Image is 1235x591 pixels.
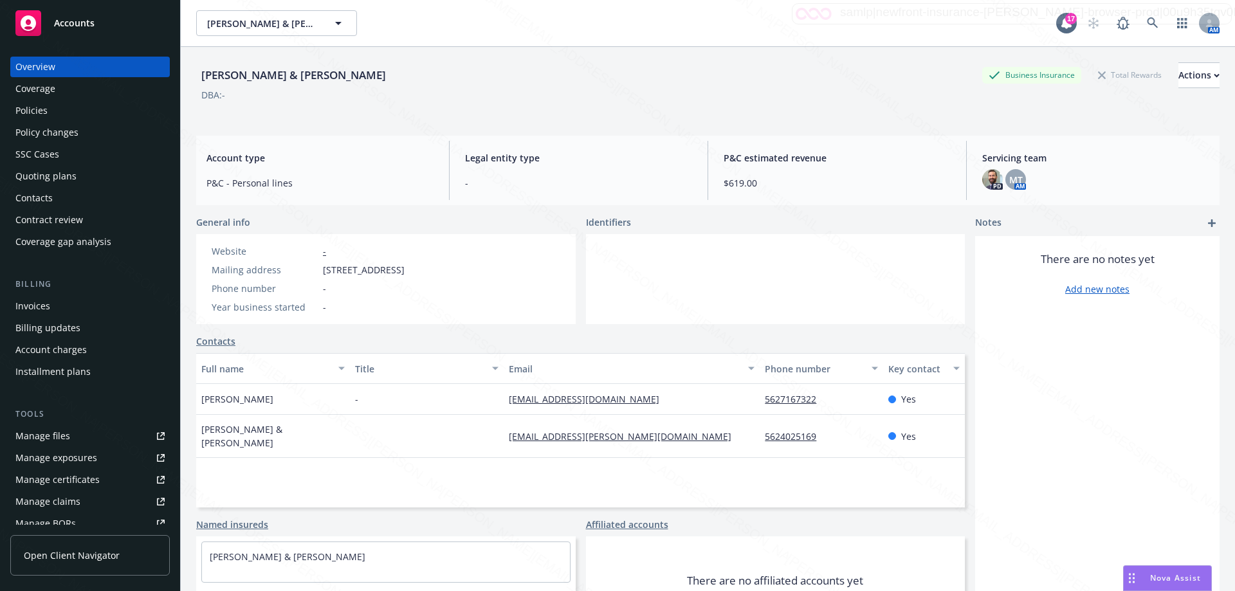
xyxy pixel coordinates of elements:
[1140,10,1166,36] a: Search
[10,426,170,446] a: Manage files
[15,57,55,77] div: Overview
[15,340,87,360] div: Account charges
[10,361,170,382] a: Installment plans
[15,491,80,512] div: Manage claims
[355,362,484,376] div: Title
[207,17,318,30] span: [PERSON_NAME] & [PERSON_NAME]
[982,151,1209,165] span: Servicing team
[15,469,100,490] div: Manage certificates
[509,362,740,376] div: Email
[10,100,170,121] a: Policies
[212,244,318,258] div: Website
[509,393,670,405] a: [EMAIL_ADDRESS][DOMAIN_NAME]
[206,176,434,190] span: P&C - Personal lines
[350,353,504,384] button: Title
[24,549,120,562] span: Open Client Navigator
[10,5,170,41] a: Accounts
[206,151,434,165] span: Account type
[10,318,170,338] a: Billing updates
[724,151,951,165] span: P&C estimated revenue
[10,278,170,291] div: Billing
[212,263,318,277] div: Mailing address
[1124,566,1140,590] div: Drag to move
[586,518,668,531] a: Affiliated accounts
[1178,63,1220,87] div: Actions
[586,215,631,229] span: Identifiers
[15,166,77,186] div: Quoting plans
[212,282,318,295] div: Phone number
[504,353,760,384] button: Email
[1081,10,1106,36] a: Start snowing
[765,362,863,376] div: Phone number
[196,67,391,84] div: [PERSON_NAME] & [PERSON_NAME]
[1178,62,1220,88] button: Actions
[1065,282,1130,296] a: Add new notes
[1169,10,1195,36] a: Switch app
[196,10,357,36] button: [PERSON_NAME] & [PERSON_NAME]
[10,166,170,186] a: Quoting plans
[54,18,95,28] span: Accounts
[196,334,235,348] a: Contacts
[323,245,326,257] a: -
[212,300,318,314] div: Year business started
[15,78,55,99] div: Coverage
[15,426,70,446] div: Manage files
[15,144,59,165] div: SSC Cases
[724,176,951,190] span: $619.00
[196,215,250,229] span: General info
[201,362,331,376] div: Full name
[982,67,1081,83] div: Business Insurance
[888,362,946,376] div: Key contact
[15,188,53,208] div: Contacts
[201,423,345,450] span: [PERSON_NAME] & [PERSON_NAME]
[196,353,350,384] button: Full name
[465,176,692,190] span: -
[982,169,1003,190] img: photo
[323,263,405,277] span: [STREET_ADDRESS]
[1123,565,1212,591] button: Nova Assist
[15,361,91,382] div: Installment plans
[760,353,883,384] button: Phone number
[10,122,170,143] a: Policy changes
[201,392,273,406] span: [PERSON_NAME]
[687,573,863,588] span: There are no affiliated accounts yet
[10,469,170,490] a: Manage certificates
[15,122,78,143] div: Policy changes
[975,215,1002,231] span: Notes
[10,78,170,99] a: Coverage
[901,392,916,406] span: Yes
[15,513,76,534] div: Manage BORs
[10,144,170,165] a: SSC Cases
[15,296,50,316] div: Invoices
[15,232,111,252] div: Coverage gap analysis
[10,408,170,421] div: Tools
[1150,572,1201,583] span: Nova Assist
[15,318,80,338] div: Billing updates
[10,296,170,316] a: Invoices
[1092,67,1168,83] div: Total Rewards
[201,88,225,102] div: DBA: -
[196,518,268,531] a: Named insureds
[10,448,170,468] a: Manage exposures
[10,57,170,77] a: Overview
[15,210,83,230] div: Contract review
[323,300,326,314] span: -
[10,513,170,534] a: Manage BORs
[15,100,48,121] div: Policies
[323,282,326,295] span: -
[355,392,358,406] span: -
[883,353,965,384] button: Key contact
[901,430,916,443] span: Yes
[509,430,742,442] a: [EMAIL_ADDRESS][PERSON_NAME][DOMAIN_NAME]
[10,340,170,360] a: Account charges
[1204,215,1220,231] a: add
[10,188,170,208] a: Contacts
[1041,251,1155,267] span: There are no notes yet
[1065,13,1077,24] div: 17
[210,550,365,563] a: [PERSON_NAME] & [PERSON_NAME]
[465,151,692,165] span: Legal entity type
[15,448,97,468] div: Manage exposures
[765,430,827,442] a: 5624025169
[1009,173,1023,186] span: MT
